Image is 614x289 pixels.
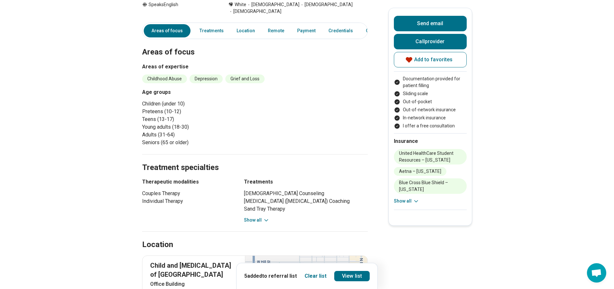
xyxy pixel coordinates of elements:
[394,16,467,31] button: Send email
[246,1,299,8] span: [DEMOGRAPHIC_DATA]
[142,115,252,123] li: Teens (13-17)
[414,57,453,62] span: Add to favorites
[362,24,385,37] a: Other
[394,178,467,194] li: Blue Cross Blue Shield – [US_STATE]
[394,34,467,49] button: Callprovider
[196,24,228,37] a: Treatments
[142,63,368,71] h3: Areas of expertise
[142,108,252,115] li: Preteens (10-12)
[235,1,246,8] span: White
[142,239,173,250] h2: Location
[293,24,319,37] a: Payment
[244,197,368,205] li: [MEDICAL_DATA] ([MEDICAL_DATA]) Coaching
[244,205,368,213] li: Sand Tray Therapy
[142,75,187,83] li: Childhood Abuse
[394,115,467,121] li: In-network insurance
[150,280,238,288] p: Office Building
[394,75,467,129] ul: Payment options
[305,272,326,280] button: Clear list
[264,24,288,37] a: Remote
[228,8,281,15] span: [DEMOGRAPHIC_DATA]
[142,31,368,58] h2: Areas of focus
[587,263,606,283] a: Open chat
[142,88,252,96] h3: Age groups
[142,131,252,139] li: Adults (31-64)
[142,100,252,108] li: Children (under 10)
[142,139,252,146] li: Seniors (65 or older)
[244,217,269,224] button: Show all
[394,52,467,67] button: Add to favorites
[394,98,467,105] li: Out-of-pocket
[142,1,215,15] div: Speaks English
[262,273,297,279] span: to referral list
[394,167,446,176] li: Aetna – [US_STATE]
[394,149,467,164] li: United HealthCare Student Resources – [US_STATE]
[150,261,238,279] p: Child and [MEDICAL_DATA] of [GEOGRAPHIC_DATA]
[142,147,368,173] h2: Treatment specialties
[142,123,252,131] li: Young adults (18-30)
[334,271,370,281] a: View list
[244,190,368,197] li: [DEMOGRAPHIC_DATA] Counseling
[394,75,467,89] li: Documentation provided for patient filling
[394,123,467,129] li: I offer a free consultation
[394,106,467,113] li: Out-of-network insurance
[244,272,297,280] p: 5 added
[325,24,357,37] a: Credentials
[142,178,232,186] h3: Therapeutic modalities
[142,190,232,197] li: Couples Therapy
[244,178,368,186] h3: Treatments
[142,197,232,205] li: Individual Therapy
[299,1,353,8] span: [DEMOGRAPHIC_DATA]
[394,90,467,97] li: Sliding scale
[225,75,265,83] li: Grief and Loss
[394,137,467,145] h2: Insurance
[233,24,259,37] a: Location
[190,75,223,83] li: Depression
[394,198,419,204] button: Show all
[144,24,190,37] a: Areas of focus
